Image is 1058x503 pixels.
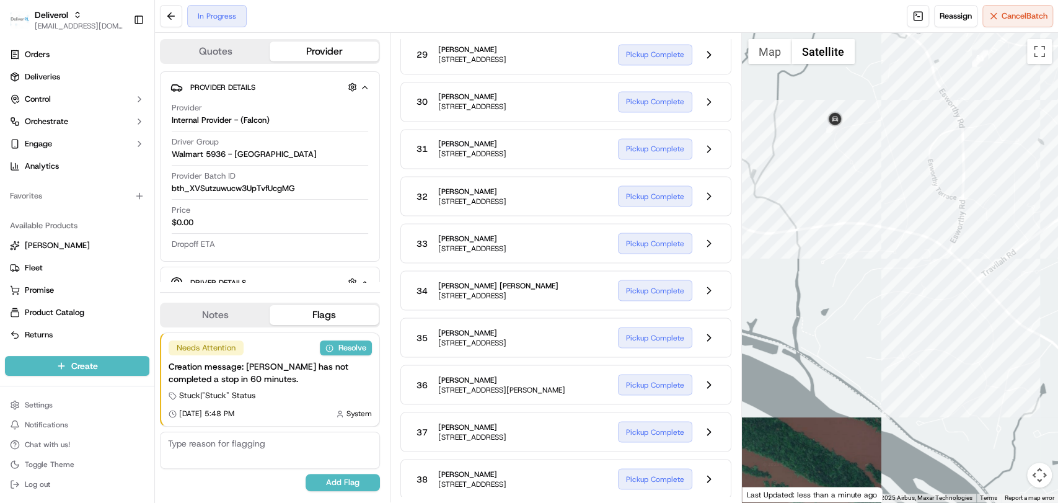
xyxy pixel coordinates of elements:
[161,305,270,325] button: Notes
[417,48,428,61] span: 29
[742,487,883,502] div: Last Updated: less than a minute ago
[417,190,428,202] span: 32
[103,192,107,202] span: •
[306,474,380,491] button: Add Flag
[438,290,558,300] span: [STREET_ADDRESS]
[25,307,84,318] span: Product Catalog
[972,50,988,66] div: 31
[12,161,83,171] div: Past conversations
[5,156,149,176] a: Analytics
[170,272,369,293] button: Driver Details
[172,149,317,160] span: Walmart 5936 - [GEOGRAPHIC_DATA]
[5,5,128,35] button: DeliverolDeliverol[EMAIL_ADDRESS][DOMAIN_NAME]
[10,285,144,296] a: Promise
[12,214,32,234] img: Jeff Sasse
[982,5,1053,27] button: CancelBatch
[5,186,149,206] div: Favorites
[35,9,68,21] button: Deliverol
[25,116,68,127] span: Orchestrate
[5,396,149,414] button: Settings
[172,171,236,182] span: Provider Batch ID
[940,11,972,22] span: Reassign
[38,192,100,202] span: [PERSON_NAME]
[103,226,107,236] span: •
[35,21,123,31] span: [EMAIL_ADDRESS][DOMAIN_NAME]
[852,494,972,501] span: Imagery ©2025 Airbus, Maxar Technologies
[1005,494,1054,501] a: Report a map error
[170,77,369,97] button: Provider Details
[417,378,428,391] span: 36
[5,416,149,434] button: Notifications
[10,11,30,29] img: Deliverol
[438,102,506,112] span: [STREET_ADDRESS]
[980,494,997,501] a: Terms (opens in new tab)
[438,92,506,102] span: [PERSON_NAME]
[100,272,204,295] a: 💻API Documentation
[12,118,35,141] img: 1736555255976-a54dd68f-1ca7-489b-9aae-adbdc363a1c4
[7,272,100,295] a: 📗Knowledge Base
[438,139,506,149] span: [PERSON_NAME]
[748,39,791,64] button: Show street map
[25,240,90,251] span: [PERSON_NAME]
[791,39,855,64] button: Show satellite imagery
[172,239,215,250] span: Dropoff ETA
[5,303,149,323] button: Product Catalog
[10,240,144,251] a: [PERSON_NAME]
[26,118,48,141] img: 8571987876998_91fb9ceb93ad5c398215_72.jpg
[110,226,135,236] span: [DATE]
[25,420,68,430] span: Notifications
[5,216,149,236] div: Available Products
[320,341,372,355] button: Resolve
[10,329,144,341] a: Returns
[5,325,149,345] button: Returns
[270,42,378,61] button: Provider
[5,236,149,256] button: [PERSON_NAME]
[438,337,506,347] span: [STREET_ADDRESS]
[161,42,270,61] button: Quotes
[192,159,226,174] button: See all
[10,262,144,274] a: Fleet
[438,327,506,337] span: [PERSON_NAME]
[25,440,70,450] span: Chat with us!
[179,409,234,419] span: [DATE] 5:48 PM
[25,94,51,105] span: Control
[10,307,144,318] a: Product Catalog
[117,277,199,290] span: API Documentation
[12,50,226,69] p: Welcome 👋
[417,425,428,438] span: 37
[826,117,842,133] div: 32
[179,390,255,401] span: Stuck | "Stuck" Status
[438,479,506,489] span: [STREET_ADDRESS]
[12,12,37,37] img: Nash
[5,456,149,473] button: Toggle Theme
[972,51,988,67] div: 30
[5,89,149,109] button: Control
[438,385,565,394] span: [STREET_ADDRESS][PERSON_NAME]
[123,308,150,317] span: Pylon
[417,143,428,155] span: 31
[25,277,95,290] span: Knowledge Base
[438,243,506,253] span: [STREET_ADDRESS]
[438,469,506,479] span: [PERSON_NAME]
[211,122,226,137] button: Start new chat
[5,436,149,453] button: Chat with us!
[417,237,428,249] span: 33
[56,131,170,141] div: We're available if you need us!
[25,479,50,489] span: Log out
[172,115,270,126] span: Internal Provider - (Falcon)
[25,285,54,296] span: Promise
[25,460,74,470] span: Toggle Theme
[438,432,506,442] span: [STREET_ADDRESS]
[745,486,786,502] a: Open this area in Google Maps (opens a new window)
[5,67,149,87] a: Deliveries
[25,161,59,172] span: Analytics
[87,307,150,317] a: Powered byPylon
[25,400,53,410] span: Settings
[172,102,202,114] span: Provider
[438,280,558,290] span: [PERSON_NAME] [PERSON_NAME]
[5,134,149,154] button: Engage
[5,258,149,278] button: Fleet
[25,329,53,341] span: Returns
[5,112,149,131] button: Orchestrate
